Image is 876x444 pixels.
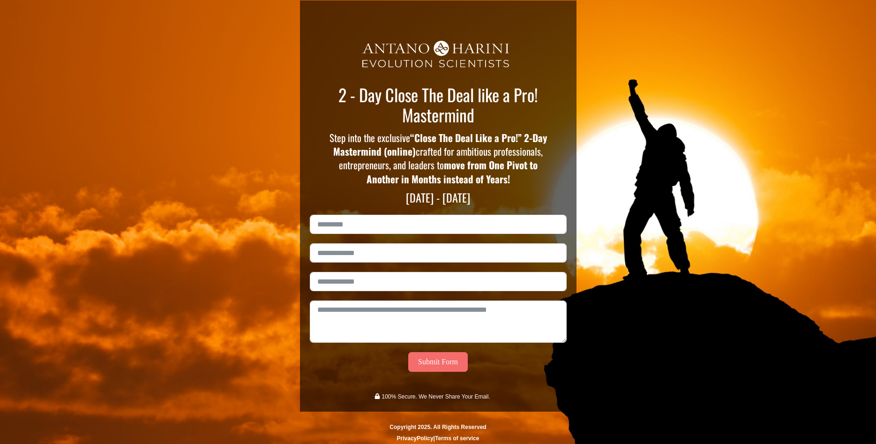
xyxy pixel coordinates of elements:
[389,424,486,430] span: Copyright 2025. All Rights Reserved
[329,131,547,186] p: Step into the exclusive crafted for ambitious professionals, entrepreneurs, and leaders to
[435,435,479,442] a: Terms of service
[331,191,546,204] p: [DATE] - [DATE]
[397,435,479,442] strong: |
[408,352,468,372] button: Submit Form
[331,84,546,125] p: 2 - Day Close The Deal like a Pro! Mastermind
[333,130,547,158] strong: “Close The Deal Like a Pro!” 2-Day Mastermind (online)
[382,391,490,402] p: 100% Secure. We Never Share Your Email.
[340,31,536,80] img: AH_Ev-png-2
[367,158,538,186] strong: move from One Pivot to Another in Months instead of Years!
[397,435,434,442] a: PrivacyPolicy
